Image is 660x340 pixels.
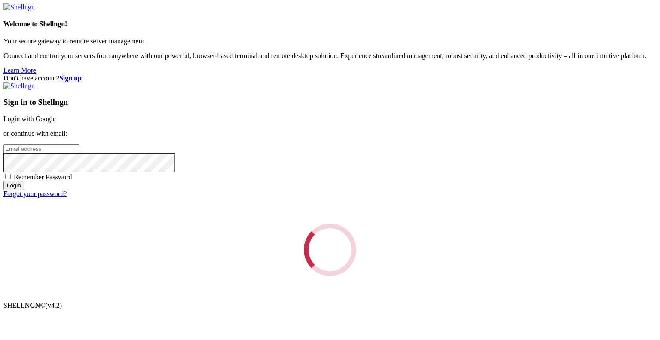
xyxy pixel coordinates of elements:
[3,98,657,107] h3: Sign in to Shellngn
[5,174,11,179] input: Remember Password
[3,37,657,45] p: Your secure gateway to remote server management.
[297,217,362,282] div: Loading...
[3,82,35,90] img: Shellngn
[3,67,36,74] a: Learn More
[14,173,72,181] span: Remember Password
[25,302,40,309] b: NGN
[3,190,67,197] a: Forgot your password?
[3,144,79,153] input: Email address
[3,52,657,60] p: Connect and control your servers from anywhere with our powerful, browser-based terminal and remo...
[3,130,657,138] p: or continue with email:
[3,74,657,82] div: Don't have account?
[3,20,657,28] h4: Welcome to Shellngn!
[46,302,62,309] span: 4.2.0
[3,181,24,190] input: Login
[3,3,35,11] img: Shellngn
[59,74,82,82] a: Sign up
[3,115,56,123] a: Login with Google
[3,302,62,309] span: SHELL ©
